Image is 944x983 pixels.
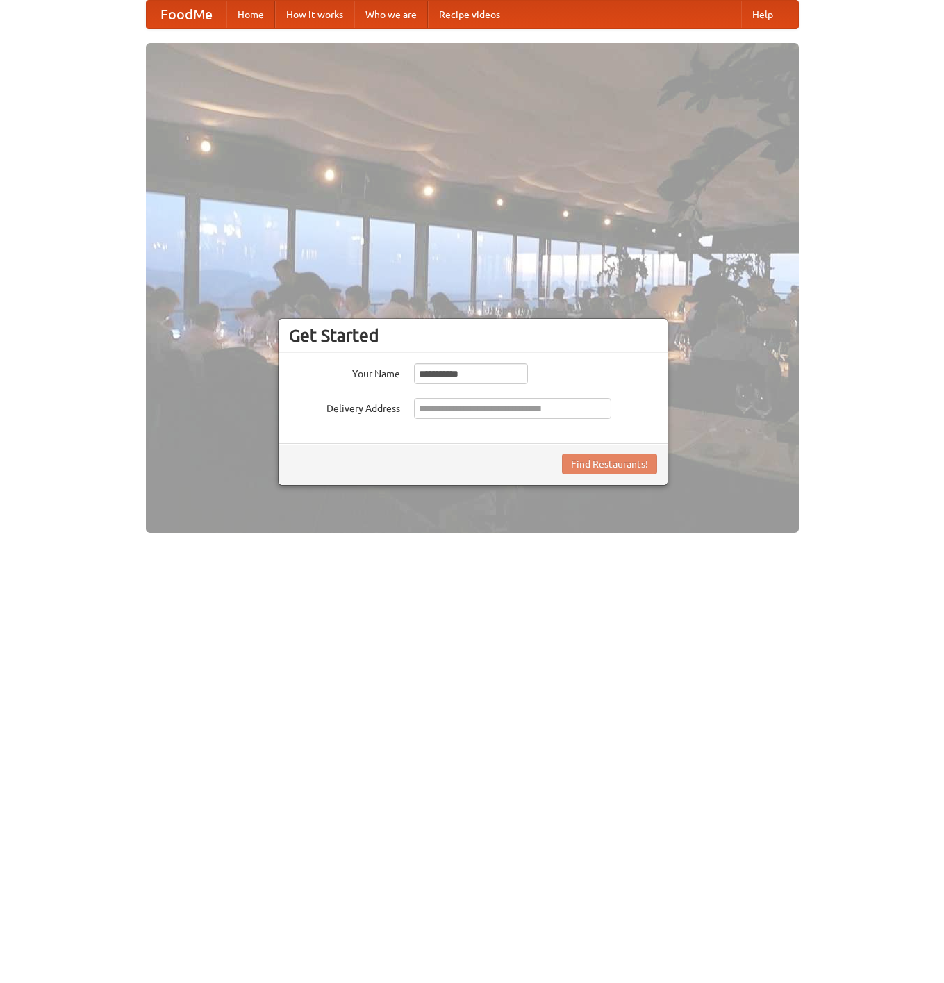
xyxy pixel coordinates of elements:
[226,1,275,28] a: Home
[289,363,400,381] label: Your Name
[147,1,226,28] a: FoodMe
[289,325,657,346] h3: Get Started
[289,398,400,415] label: Delivery Address
[275,1,354,28] a: How it works
[562,454,657,474] button: Find Restaurants!
[428,1,511,28] a: Recipe videos
[354,1,428,28] a: Who we are
[741,1,784,28] a: Help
